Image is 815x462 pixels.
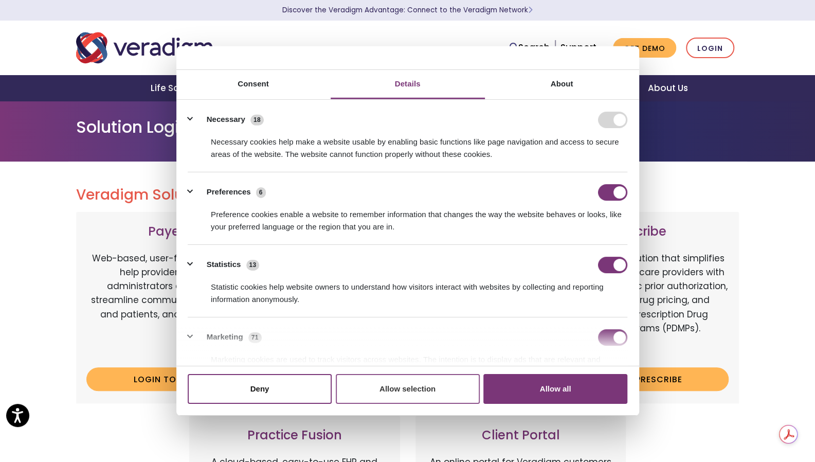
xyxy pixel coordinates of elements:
[188,200,627,233] div: Preference cookies enable a website to remember information that changes the way the website beha...
[188,184,272,200] button: Preferences (6)
[76,186,739,204] h2: Veradigm Solutions
[635,75,700,101] a: About Us
[336,374,480,404] button: Allow selection
[331,70,485,99] a: Details
[207,114,245,126] label: Necessary
[188,256,266,273] button: Statistics (13)
[510,41,550,55] a: Search
[485,70,639,99] a: About
[200,428,390,443] h3: Practice Fusion
[86,367,277,391] a: Login to Payerpath
[76,117,739,137] h1: Solution Login
[176,70,331,99] a: Consent
[560,41,596,54] a: Support
[528,5,533,15] span: Learn More
[188,128,627,160] div: Necessary cookies help make a website usable by enabling basic functions like page navigation and...
[426,428,616,443] h3: Client Portal
[207,331,243,343] label: Marketing
[86,252,277,360] p: Web-based, user-friendly solutions that help providers and practice administrators enhance revenu...
[188,111,270,128] button: Necessary (18)
[483,374,627,404] button: Allow all
[686,38,734,59] a: Login
[76,31,218,65] img: Veradigm logo
[138,75,224,101] a: Life Sciences
[282,5,533,15] a: Discover the Veradigm Advantage: Connect to the Veradigm NetworkLearn More
[86,224,277,239] h3: Payerpath
[613,38,676,58] a: Get Demo
[207,259,241,271] label: Statistics
[207,186,251,198] label: Preferences
[188,329,268,345] button: Marketing (71)
[188,273,627,305] div: Statistic cookies help website owners to understand how visitors interact with websites by collec...
[188,345,627,378] div: Marketing cookies are used to track visitors across websites. The intention is to display ads tha...
[188,374,332,404] button: Deny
